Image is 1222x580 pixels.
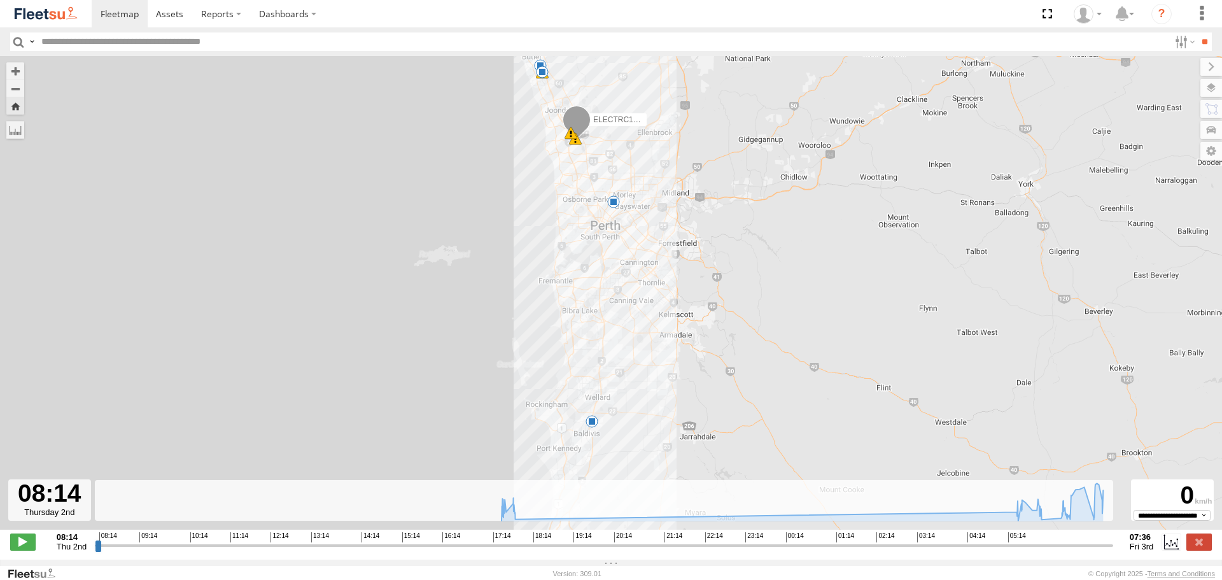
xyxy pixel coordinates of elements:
[190,532,208,542] span: 10:14
[967,532,985,542] span: 04:14
[139,532,157,542] span: 09:14
[917,532,935,542] span: 03:14
[786,532,804,542] span: 00:14
[6,121,24,139] label: Measure
[1186,534,1212,550] label: Close
[553,570,601,577] div: Version: 309.01
[1130,542,1153,551] span: Fri 3rd Oct 2025
[1088,570,1215,577] div: © Copyright 2025 -
[573,532,591,542] span: 19:14
[1008,532,1026,542] span: 05:14
[493,532,511,542] span: 17:14
[705,532,723,542] span: 22:14
[99,532,117,542] span: 08:14
[593,115,707,124] span: ELECTRC12 - [PERSON_NAME]
[27,32,37,51] label: Search Query
[1151,4,1172,24] i: ?
[13,5,79,22] img: fleetsu-logo-horizontal.svg
[836,532,854,542] span: 01:14
[1069,4,1106,24] div: Wayne Betts
[6,97,24,115] button: Zoom Home
[1148,570,1215,577] a: Terms and Conditions
[664,532,682,542] span: 21:14
[10,534,36,550] label: Play/Stop
[745,532,763,542] span: 23:14
[1130,532,1153,542] strong: 07:36
[270,532,288,542] span: 12:14
[402,532,420,542] span: 15:14
[311,532,329,542] span: 13:14
[6,80,24,97] button: Zoom out
[362,532,379,542] span: 14:14
[57,542,87,551] span: Thu 2nd Oct 2025
[1200,142,1222,160] label: Map Settings
[614,532,632,542] span: 20:14
[7,567,66,580] a: Visit our Website
[442,532,460,542] span: 16:14
[230,532,248,542] span: 11:14
[1133,481,1212,510] div: 0
[533,532,551,542] span: 18:14
[6,62,24,80] button: Zoom in
[57,532,87,542] strong: 08:14
[536,66,549,79] div: 9
[1170,32,1197,51] label: Search Filter Options
[876,532,894,542] span: 02:14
